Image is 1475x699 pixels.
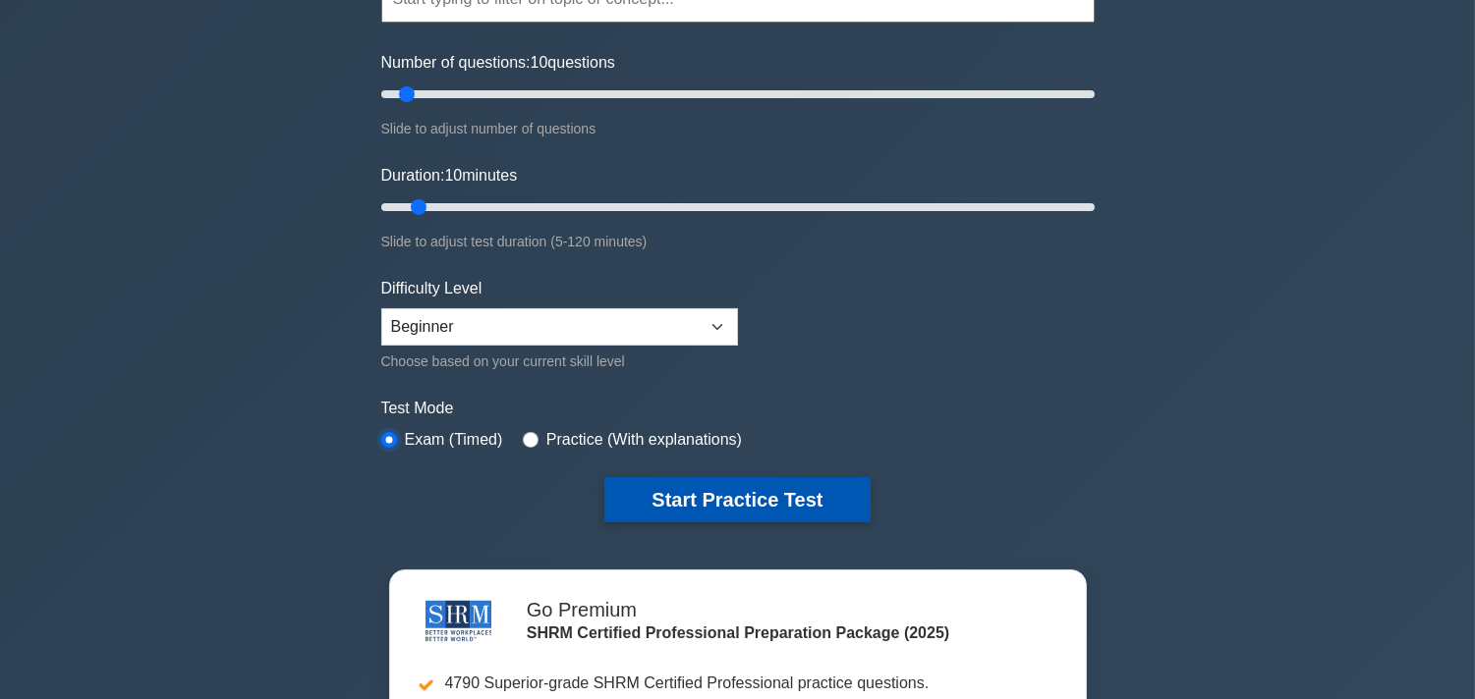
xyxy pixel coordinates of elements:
[381,164,518,188] label: Duration: minutes
[531,54,548,71] span: 10
[381,397,1095,420] label: Test Mode
[604,477,870,522] button: Start Practice Test
[444,167,462,184] span: 10
[381,349,738,373] div: Choose based on your current skill level
[381,117,1095,140] div: Slide to adjust number of questions
[381,230,1095,253] div: Slide to adjust test duration (5-120 minutes)
[381,51,615,75] label: Number of questions: questions
[546,428,742,452] label: Practice (With explanations)
[381,277,482,300] label: Difficulty Level
[405,428,503,452] label: Exam (Timed)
